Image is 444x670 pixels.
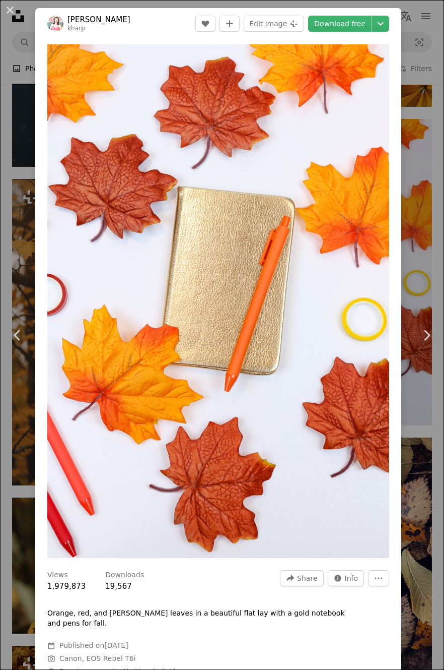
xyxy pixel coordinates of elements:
button: More Actions [368,570,389,586]
button: Choose download size [372,16,389,32]
p: Orange, red, and [PERSON_NAME] leaves in a beautiful flat lay with a gold notebook and pens for f... [47,608,349,629]
h3: Downloads [105,570,144,580]
a: [PERSON_NAME] [67,15,130,25]
span: 19,567 [105,582,132,591]
a: Next [409,287,444,384]
button: Stats about this image [328,570,364,586]
button: Canon, EOS Rebel T6i [59,654,136,664]
button: Zoom in on this image [47,44,389,558]
img: brown leather case with white round ring [47,44,389,558]
span: Share [297,571,317,586]
button: Like [195,16,215,32]
time: November 18, 2020 at 10:11:44 AM GMT [104,641,128,649]
a: kharp [67,25,85,32]
span: Info [345,571,358,586]
button: Share this image [280,570,323,586]
button: Add to Collection [219,16,240,32]
img: Go to Katie Harp's profile [47,16,63,32]
button: Edit image [244,16,304,32]
span: 1,979,873 [47,582,86,591]
a: Download free [308,16,372,32]
span: Published on [59,641,128,649]
h3: Views [47,570,68,580]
